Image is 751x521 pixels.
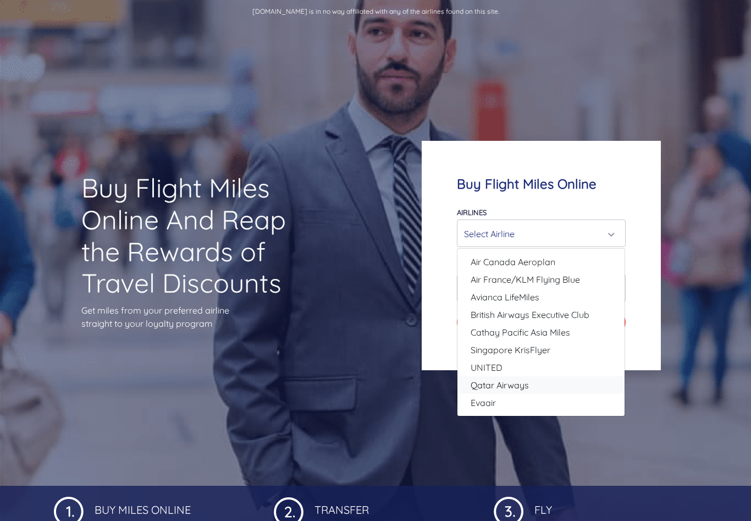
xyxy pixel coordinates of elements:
[312,495,477,517] h4: Transfer
[471,273,580,286] span: Air France/KLM Flying Blue
[81,304,329,330] p: Get miles from your preferred airline straight to your loyalty program
[92,495,257,517] h4: Buy Miles Online
[457,176,625,192] h4: Buy Flight Miles Online
[532,495,697,517] h4: Fly
[457,208,487,217] label: Airlines
[457,220,625,247] button: Select Airline
[471,308,589,321] span: British Airways Executive Club
[471,326,570,339] span: Cathay Pacific Asia Miles
[471,379,529,392] span: Qatar Airways
[464,223,611,244] div: Select Airline
[81,172,329,299] h1: Buy Flight Miles Online And Reap the Rewards of Travel Discounts
[471,290,539,304] span: Avianca LifeMiles
[471,343,550,357] span: Singapore KrisFlyer
[471,396,496,409] span: Evaair
[471,361,502,374] span: UNITED
[471,255,555,268] span: Air Canada Aeroplan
